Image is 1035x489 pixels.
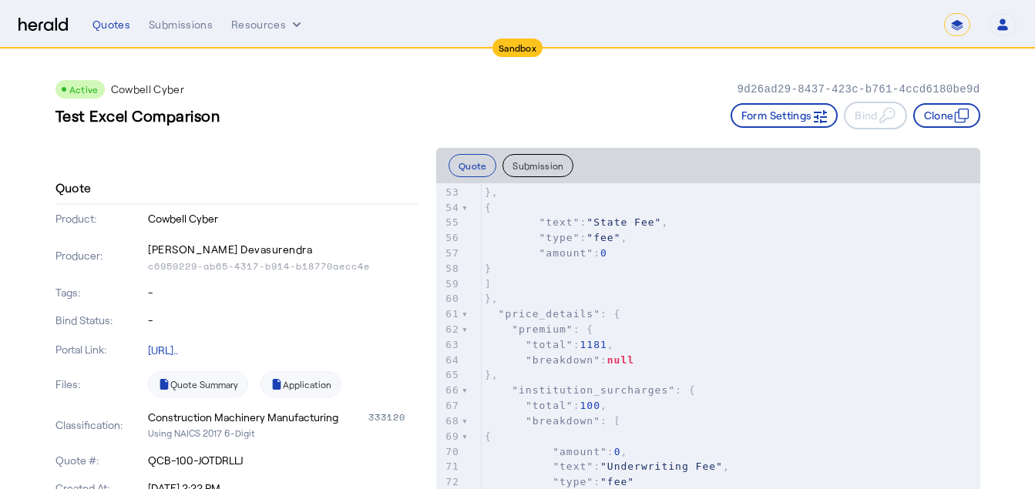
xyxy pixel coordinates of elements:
span: "amount" [539,247,594,259]
a: Application [260,371,341,397]
div: Sandbox [492,39,543,57]
p: Product: [55,211,146,226]
p: Producer: [55,248,146,263]
span: 0 [614,446,621,457]
div: 61 [436,306,462,322]
span: "fee" [586,232,620,243]
div: 63 [436,337,462,353]
span: Active [69,84,99,95]
div: 58 [436,261,462,276]
span: "type" [553,476,593,487]
p: Tags: [55,285,146,300]
p: [PERSON_NAME] Devasurendra [148,239,418,260]
div: 53 [436,185,462,200]
span: } [485,263,492,274]
span: : , [485,461,730,472]
button: Resources dropdown menu [231,17,304,32]
div: 57 [436,246,462,261]
span: "amount" [553,446,607,457]
div: 59 [436,276,462,292]
span: : { [485,323,593,335]
div: 64 [436,353,462,368]
span: "total" [526,339,573,350]
span: : , [485,232,627,243]
span: 0 [600,247,607,259]
span: "fee" [600,476,634,487]
button: Submission [502,154,573,177]
span: "total" [526,400,573,411]
span: "premium" [512,323,573,335]
span: : , [485,339,614,350]
span: : [485,476,634,487]
img: Herald Logo [18,18,68,32]
span: "breakdown" [526,354,600,366]
div: 71 [436,459,462,474]
div: 62 [436,322,462,337]
div: 65 [436,367,462,383]
button: Clone [913,103,980,128]
span: }, [485,369,499,380]
span: 100 [580,400,600,411]
p: Using NAICS 2017 6-Digit [148,425,418,440]
span: : [ [485,415,621,427]
span: { [485,430,492,442]
span: null [607,354,634,366]
span: "breakdown" [526,415,600,427]
span: : [485,247,607,259]
span: 1181 [580,339,607,350]
p: c6959229-ab65-4317-b914-b18770aecc4e [148,260,418,273]
p: 9d26ad29-8437-423c-b761-4ccd6180be9d [737,82,980,97]
div: 67 [436,398,462,414]
div: 68 [436,414,462,429]
span: "text" [539,216,580,228]
span: "text" [553,461,593,472]
div: 66 [436,383,462,398]
p: - [148,285,418,300]
p: Portal Link: [55,342,146,357]
div: 54 [436,200,462,216]
div: 56 [436,230,462,246]
span: ] [485,278,492,290]
div: Quotes [92,17,130,32]
span: : [485,354,634,366]
a: Quote Summary [148,371,248,397]
div: 55 [436,215,462,230]
h4: Quote [55,179,92,197]
button: Form Settings [731,103,838,128]
span: "type" [539,232,580,243]
span: : { [485,308,621,320]
h3: Test Excel Comparison [55,105,220,126]
p: Cowbell Cyber [111,82,185,97]
span: "State Fee" [586,216,661,228]
div: 69 [436,429,462,444]
div: Submissions [149,17,213,32]
div: 333120 [368,410,418,425]
button: Bind [844,102,906,129]
button: Quote [449,154,497,177]
span: : , [485,400,607,411]
p: Cowbell Cyber [148,211,418,226]
p: Files: [55,377,146,392]
span: { [485,202,492,213]
span: : { [485,384,696,396]
div: 60 [436,291,462,306]
p: - [148,313,418,328]
span: }, [485,186,499,198]
a: [URL].. [148,343,178,357]
p: Classification: [55,417,146,433]
span: "institution_surcharges" [512,384,675,396]
span: "Underwriting Fee" [600,461,723,472]
p: Bind Status: [55,313,146,328]
span: : , [485,446,627,457]
span: }, [485,293,499,304]
span: "price_details" [499,308,600,320]
div: 70 [436,444,462,460]
span: : , [485,216,668,228]
div: Construction Machinery Manufacturing [148,410,338,425]
p: Quote #: [55,453,146,468]
p: QCB-100-JOTDRLLJ [148,453,418,468]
